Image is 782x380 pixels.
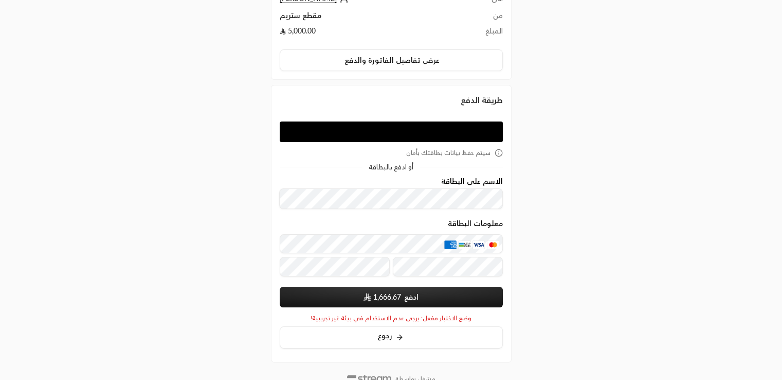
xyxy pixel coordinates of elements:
[280,326,503,349] button: رجوع
[444,240,457,249] img: AMEX
[363,293,371,301] img: SAR
[373,292,401,302] span: 1,666.67
[280,10,459,26] td: مقطع ستريم
[280,234,503,254] input: بطاقة ائتمانية
[280,26,459,41] td: 5,000.00
[280,257,390,277] input: تاريخ الانتهاء
[369,164,413,170] span: أو ادفع بالبطاقة
[280,94,503,106] div: طريقة الدفع
[280,219,503,280] div: معلومات البطاقة
[393,257,503,277] input: رمز التحقق CVC
[377,331,392,340] span: رجوع
[459,10,502,26] td: من
[280,287,503,307] button: ادفع SAR1,666.67
[458,240,470,249] img: MADA
[406,149,490,157] span: سيتم حفظ بيانات بطاقتك بأمان
[311,314,471,322] span: وضع الاختبار مفعل: يرجى عدم الاستخدام في بيئة غير تجريبية!
[280,49,503,71] button: عرض تفاصيل الفاتورة والدفع
[441,177,503,185] label: الاسم على البطاقة
[280,177,503,210] div: الاسم على البطاقة
[472,240,485,249] img: Visa
[459,26,502,41] td: المبلغ
[487,240,499,249] img: MasterCard
[448,219,503,228] legend: معلومات البطاقة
